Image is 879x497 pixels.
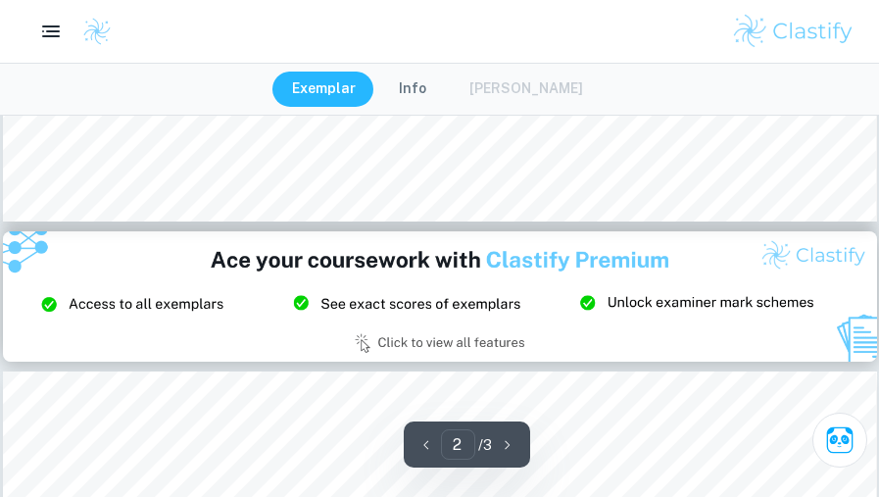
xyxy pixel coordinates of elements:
[272,72,375,107] button: Exemplar
[82,17,112,46] img: Clastify logo
[3,231,877,363] img: Ad
[379,72,446,107] button: Info
[812,413,867,468] button: Ask Clai
[479,434,493,456] p: / 3
[731,12,855,51] img: Clastify logo
[71,17,112,46] a: Clastify logo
